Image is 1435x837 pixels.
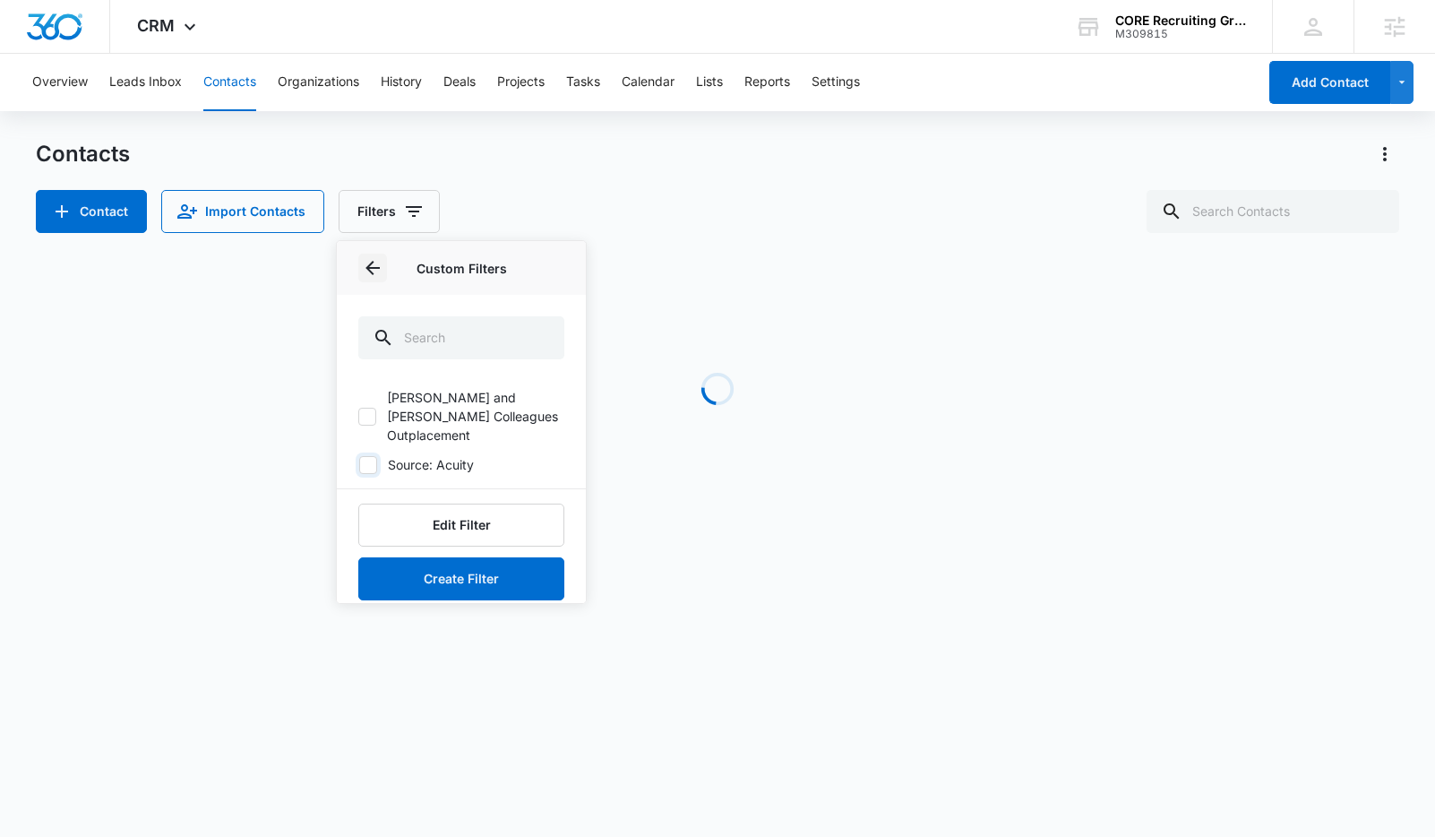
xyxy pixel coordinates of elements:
[1147,190,1399,233] input: Search Contacts
[161,190,324,233] button: Import Contacts
[278,54,359,111] button: Organizations
[696,54,723,111] button: Lists
[1269,61,1390,104] button: Add Contact
[32,54,88,111] button: Overview
[36,190,147,233] button: Add Contact
[358,259,564,278] p: Custom Filters
[358,557,564,600] button: Create Filter
[812,54,860,111] button: Settings
[1115,28,1246,40] div: account id
[36,141,130,168] h1: Contacts
[358,254,387,282] button: Back
[1371,140,1399,168] button: Actions
[339,190,440,233] button: Filters
[1115,13,1246,28] div: account name
[358,316,564,359] input: Search
[358,388,564,444] label: [PERSON_NAME] and [PERSON_NAME] Colleagues Outplacement
[566,54,600,111] button: Tasks
[203,54,256,111] button: Contacts
[744,54,790,111] button: Reports
[137,16,175,35] span: CRM
[622,54,675,111] button: Calendar
[443,54,476,111] button: Deals
[381,54,422,111] button: History
[109,54,182,111] button: Leads Inbox
[497,54,545,111] button: Projects
[358,455,564,474] label: Source: Acuity
[358,504,564,547] button: Edit Filter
